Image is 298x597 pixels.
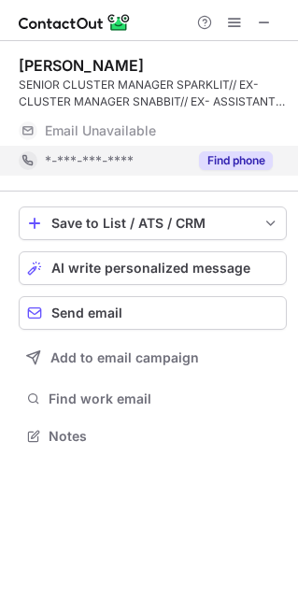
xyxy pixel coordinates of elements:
[19,11,131,34] img: ContactOut v5.3.10
[51,261,250,276] span: AI write personalized message
[199,151,273,170] button: Reveal Button
[45,122,156,139] span: Email Unavailable
[19,56,144,75] div: [PERSON_NAME]
[50,350,199,365] span: Add to email campaign
[19,341,287,375] button: Add to email campaign
[19,423,287,449] button: Notes
[19,206,287,240] button: save-profile-one-click
[51,216,254,231] div: Save to List / ATS / CRM
[19,296,287,330] button: Send email
[49,391,279,407] span: Find work email
[19,251,287,285] button: AI write personalized message
[49,428,279,445] span: Notes
[19,77,287,110] div: SENIOR CLUSTER MANAGER SPARKLIT// EX- CLUSTER MANAGER SNABBIT// EX- ASSISTANT CATEGORY MANAGER AM...
[51,306,122,320] span: Send email
[19,386,287,412] button: Find work email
